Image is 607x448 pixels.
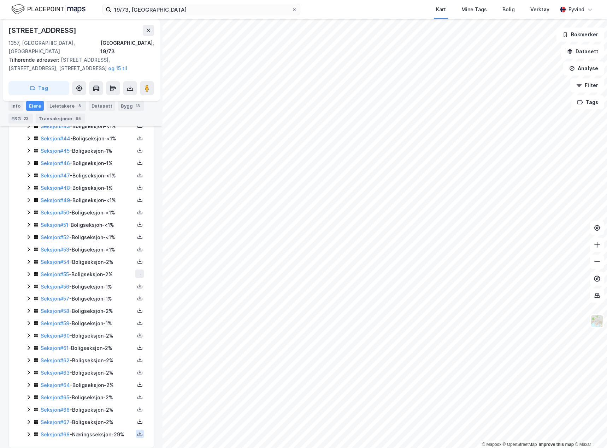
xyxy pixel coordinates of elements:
[556,28,604,42] button: Bokmerker
[563,61,604,75] button: Analyse
[572,414,607,448] div: Kontrollprogram for chat
[41,283,135,291] div: - Boligseksjon - 1%
[89,101,115,111] div: Datasett
[41,369,135,377] div: - Boligseksjon - 2%
[41,357,70,363] a: Seksjon#62
[41,270,134,279] div: - Boligseksjon - 2%
[41,208,135,217] div: - Boligseksjon - <1%
[41,419,70,425] a: Seksjon#67
[41,172,70,178] a: Seksjon#47
[76,102,83,109] div: 8
[22,115,30,122] div: 23
[41,284,69,290] a: Seksjon#56
[41,259,70,265] a: Seksjon#54
[41,381,135,389] div: - Boligseksjon - 2%
[590,314,604,328] img: Z
[41,135,70,141] a: Seksjon#44
[41,184,135,192] div: - Boligseksjon - 1%
[36,114,85,123] div: Transaksjoner
[41,295,135,303] div: - Boligseksjon - 1%
[41,307,135,315] div: - Boligseksjon - 2%
[461,5,487,14] div: Mine Tags
[8,56,148,73] div: [STREET_ADDRESS], [STREET_ADDRESS], [STREET_ADDRESS]
[134,102,141,109] div: 13
[41,122,135,131] div: - Boligseksjon - <1%
[41,160,70,166] a: Seksjon#46
[41,333,70,339] a: Seksjon#60
[568,5,584,14] div: Eyvind
[41,258,135,266] div: - Boligseksjon - 2%
[8,81,69,95] button: Tag
[41,246,135,254] div: - Boligseksjon - <1%
[41,345,69,351] a: Seksjon#61
[41,320,69,326] a: Seksjon#59
[8,57,61,63] span: Tilhørende adresser:
[41,296,69,302] a: Seksjon#57
[41,431,70,437] a: Seksjon#68
[561,44,604,59] button: Datasett
[100,39,154,56] div: [GEOGRAPHIC_DATA], 19/73
[41,370,70,376] a: Seksjon#63
[41,221,135,229] div: - Boligseksjon - <1%
[74,115,82,122] div: 95
[8,25,78,36] div: [STREET_ADDRESS]
[41,393,135,402] div: - Boligseksjon - 2%
[26,101,44,111] div: Eiere
[41,418,135,426] div: - Boligseksjon - 2%
[570,78,604,92] button: Filter
[41,234,69,240] a: Seksjon#52
[41,344,135,352] div: - Boligseksjon - 2%
[41,247,69,253] a: Seksjon#53
[502,5,515,14] div: Bolig
[41,210,69,216] a: Seksjon#50
[41,185,70,191] a: Seksjon#48
[8,39,100,56] div: 1357, [GEOGRAPHIC_DATA], [GEOGRAPHIC_DATA]
[41,171,135,180] div: - Boligseksjon - <1%
[111,4,291,15] input: Søk på adresse, matrikkel, gårdeiere, leietakere eller personer
[41,356,135,365] div: - Boligseksjon - 2%
[41,134,135,143] div: - Boligseksjon - <1%
[41,159,135,168] div: - Boligseksjon - 1%
[482,442,501,447] a: Mapbox
[8,101,23,111] div: Info
[539,442,574,447] a: Improve this map
[11,3,86,16] img: logo.f888ab2527a4732fd821a326f86c7f29.svg
[41,319,135,328] div: - Boligseksjon - 1%
[436,5,446,14] div: Kart
[503,442,537,447] a: OpenStreetMap
[41,222,68,228] a: Seksjon#51
[572,414,607,448] iframe: Chat Widget
[41,430,135,439] div: - Næringsseksjon - 29%
[41,233,135,242] div: - Boligseksjon - <1%
[571,95,604,109] button: Tags
[41,407,70,413] a: Seksjon#66
[41,332,135,340] div: - Boligseksjon - 2%
[118,101,144,111] div: Bygg
[41,197,70,203] a: Seksjon#49
[41,147,135,155] div: - Boligseksjon - 1%
[41,148,70,154] a: Seksjon#45
[41,308,69,314] a: Seksjon#58
[41,394,69,400] a: Seksjon#65
[530,5,549,14] div: Verktøy
[41,382,70,388] a: Seksjon#64
[47,101,86,111] div: Leietakere
[41,406,135,414] div: - Boligseksjon - 2%
[8,114,33,123] div: ESG
[41,271,69,277] a: Seksjon#55
[41,196,135,205] div: - Boligseksjon - <1%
